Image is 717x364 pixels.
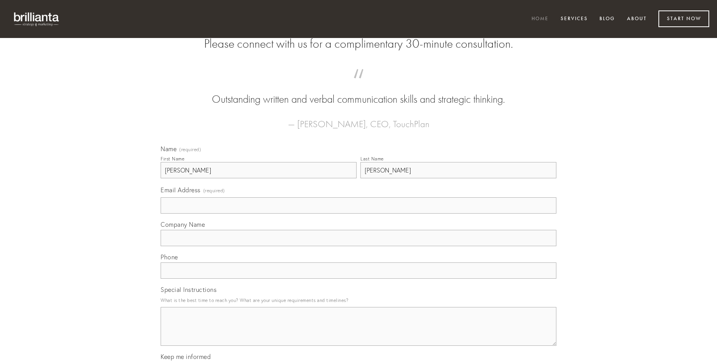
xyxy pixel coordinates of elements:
[173,77,544,107] blockquote: Outstanding written and verbal communication skills and strategic thinking.
[161,286,216,293] span: Special Instructions
[594,13,620,26] a: Blog
[161,221,205,228] span: Company Name
[173,77,544,92] span: “
[8,8,66,30] img: brillianta - research, strategy, marketing
[161,253,178,261] span: Phone
[556,13,593,26] a: Services
[179,147,201,152] span: (required)
[161,36,556,51] h2: Please connect with us for a complimentary 30-minute consultation.
[622,13,652,26] a: About
[161,186,201,194] span: Email Address
[161,295,556,305] p: What is the best time to reach you? What are your unique requirements and timelines?
[161,353,211,361] span: Keep me informed
[360,156,384,162] div: Last Name
[203,185,225,196] span: (required)
[173,107,544,132] figcaption: — [PERSON_NAME], CEO, TouchPlan
[161,156,184,162] div: First Name
[526,13,554,26] a: Home
[658,10,709,27] a: Start Now
[161,145,177,153] span: Name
